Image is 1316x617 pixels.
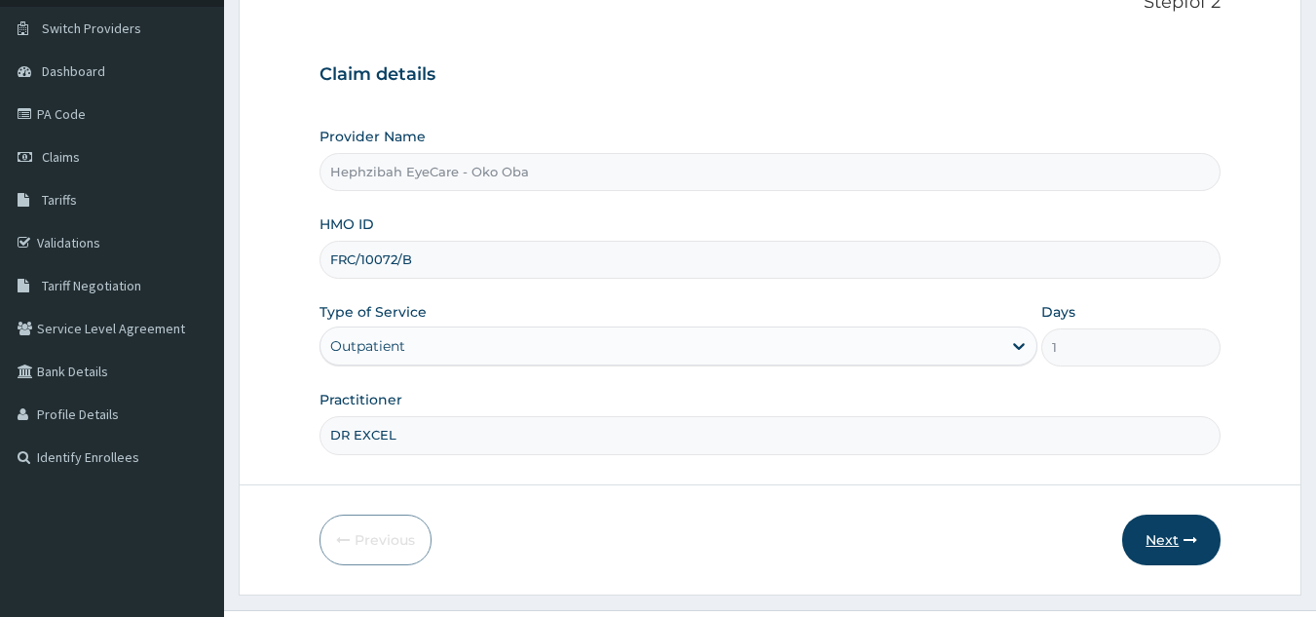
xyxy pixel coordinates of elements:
button: Next [1122,515,1221,565]
label: Type of Service [320,302,427,322]
div: Outpatient [330,336,405,356]
label: Practitioner [320,390,402,409]
span: Claims [42,148,80,166]
span: Dashboard [42,62,105,80]
label: Days [1041,302,1075,322]
h3: Claim details [320,64,1222,86]
label: HMO ID [320,214,374,234]
label: Provider Name [320,127,426,146]
span: Switch Providers [42,19,141,37]
span: Tariff Negotiation [42,277,141,294]
input: Enter Name [320,416,1222,454]
span: Tariffs [42,191,77,209]
button: Previous [320,515,432,565]
input: Enter HMO ID [320,241,1222,279]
